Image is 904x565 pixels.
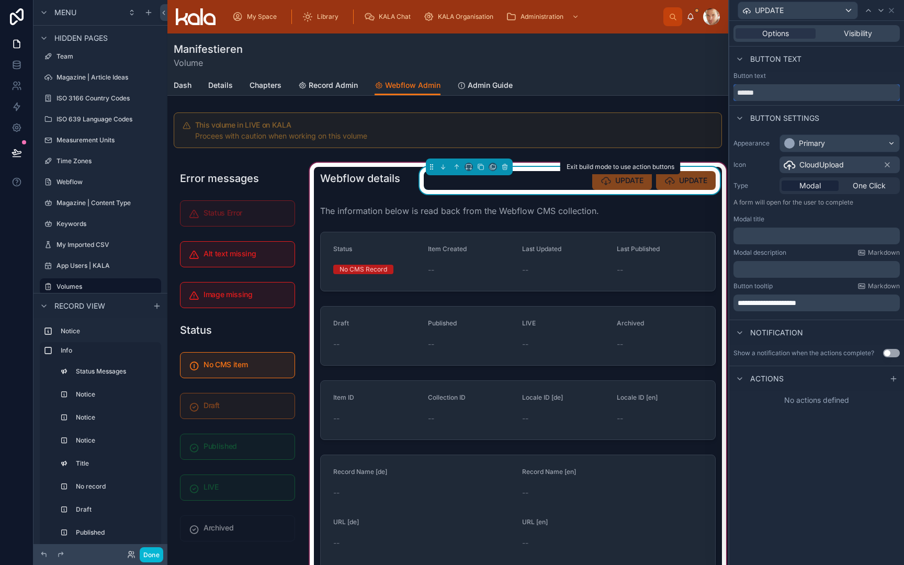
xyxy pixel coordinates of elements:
[457,76,513,97] a: Admin Guide
[868,248,900,257] span: Markdown
[755,5,784,16] span: UPDATE
[250,76,281,97] a: Chapters
[208,80,233,91] span: Details
[299,7,346,26] a: Library
[76,436,155,445] label: Notice
[56,241,159,249] label: My Imported CSV
[733,72,766,80] label: Button text
[385,80,440,91] span: Webflow Admin
[76,459,155,468] label: Title
[799,180,821,191] span: Modal
[54,33,108,43] span: Hidden pages
[176,8,216,25] img: App logo
[40,278,161,295] a: Volumes
[56,73,159,82] label: Magazine | Article Ideas
[61,327,157,335] label: Notice
[40,236,161,253] a: My Imported CSV
[750,374,784,384] span: Actions
[56,262,159,270] label: App Users | KALA
[56,220,159,228] label: Keywords
[733,198,900,211] p: A form will open for the user to complete
[779,134,900,152] button: Primary
[40,132,161,149] a: Measurement Units
[733,261,900,278] div: scrollable content
[762,28,789,39] span: Options
[56,115,159,123] label: ISO 639 Language Codes
[76,413,155,422] label: Notice
[733,139,775,148] label: Appearance
[733,161,775,169] label: Icon
[733,248,786,257] label: Modal description
[733,215,764,223] label: Modal title
[229,7,284,26] a: My Space
[799,138,825,149] div: Primary
[853,180,886,191] span: One Click
[224,5,663,28] div: scrollable content
[375,76,440,96] a: Webflow Admin
[40,111,161,128] a: ISO 639 Language Codes
[733,228,900,244] div: scrollable content
[174,42,243,56] h1: Manifestieren
[208,76,233,97] a: Details
[420,7,501,26] a: KALA Organisation
[298,76,358,97] a: Record Admin
[174,76,191,97] a: Dash
[40,48,161,65] a: Team
[56,136,159,144] label: Measurement Units
[56,52,159,61] label: Team
[174,80,191,91] span: Dash
[56,94,159,103] label: ISO 3166 Country Codes
[76,367,155,376] label: Status Messages
[521,13,563,21] span: Administration
[40,216,161,232] a: Keywords
[40,90,161,107] a: ISO 3166 Country Codes
[140,547,163,562] button: Done
[857,282,900,290] a: Markdown
[361,7,418,26] a: KALA Chat
[317,13,338,21] span: Library
[379,13,411,21] span: KALA Chat
[76,390,155,399] label: Notice
[309,80,358,91] span: Record Admin
[733,282,773,290] label: Button tooltip
[438,13,493,21] span: KALA Organisation
[76,505,155,514] label: Draft
[729,391,904,410] div: No actions defined
[799,160,844,170] span: CloudUpload
[738,2,858,19] button: UPDATE
[61,346,157,355] label: Info
[40,195,161,211] a: Magazine | Content Type
[733,349,874,357] div: Show a notification when the actions complete?
[174,56,243,69] span: Volume
[40,257,161,274] a: App Users | KALA
[750,113,819,123] span: Button settings
[567,163,674,171] span: Exit build mode to use action buttons
[857,248,900,257] a: Markdown
[40,174,161,190] a: Webflow
[33,318,167,544] div: scrollable content
[56,199,159,207] label: Magazine | Content Type
[54,7,76,18] span: Menu
[76,482,155,491] label: No record
[40,69,161,86] a: Magazine | Article Ideas
[247,13,277,21] span: My Space
[40,153,161,169] a: Time Zones
[54,301,105,311] span: Record view
[733,295,900,311] div: scrollable content
[468,80,513,91] span: Admin Guide
[844,28,872,39] span: Visibility
[750,54,801,64] span: Button text
[868,282,900,290] span: Markdown
[56,178,159,186] label: Webflow
[733,182,775,190] label: Type
[503,7,584,26] a: Administration
[250,80,281,91] span: Chapters
[76,528,155,537] label: Published
[56,282,155,291] label: Volumes
[750,327,803,338] span: Notification
[56,157,159,165] label: Time Zones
